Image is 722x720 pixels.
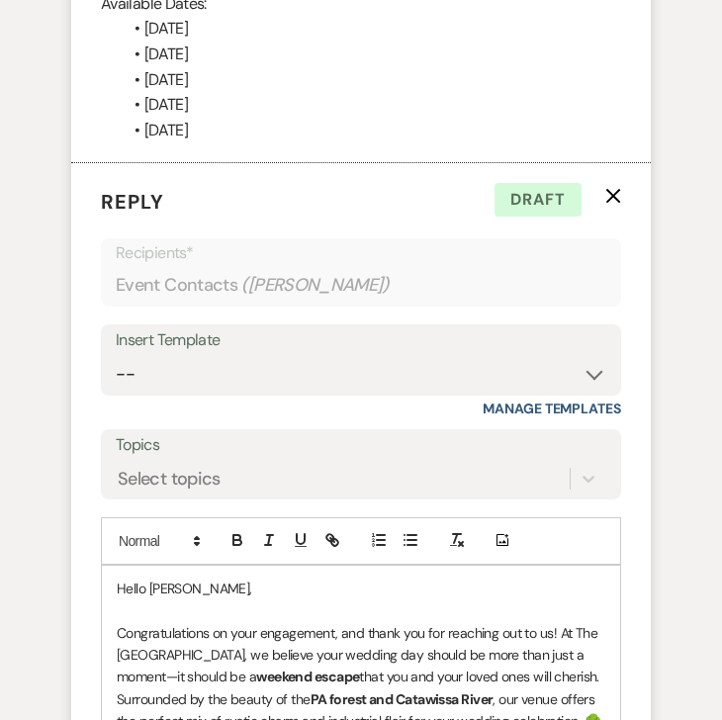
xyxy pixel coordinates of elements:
div: Select topics [118,465,221,492]
div: Event Contacts [116,266,606,305]
li: [DATE] [121,16,621,42]
span: Reply [101,189,164,215]
div: Insert Template [116,326,606,355]
strong: PA forest and Catawissa River [311,690,494,708]
li: [DATE] [121,42,621,67]
p: Recipients* [116,240,606,266]
span: Draft [495,183,582,217]
a: Manage Templates [483,400,621,417]
label: Topics [116,431,606,460]
span: ( [PERSON_NAME] ) [241,272,390,299]
strong: weekend escape [256,668,359,685]
li: [DATE] [121,118,621,143]
p: Hello [PERSON_NAME], [117,578,605,599]
li: [DATE] [121,92,621,118]
li: [DATE] [121,67,621,93]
